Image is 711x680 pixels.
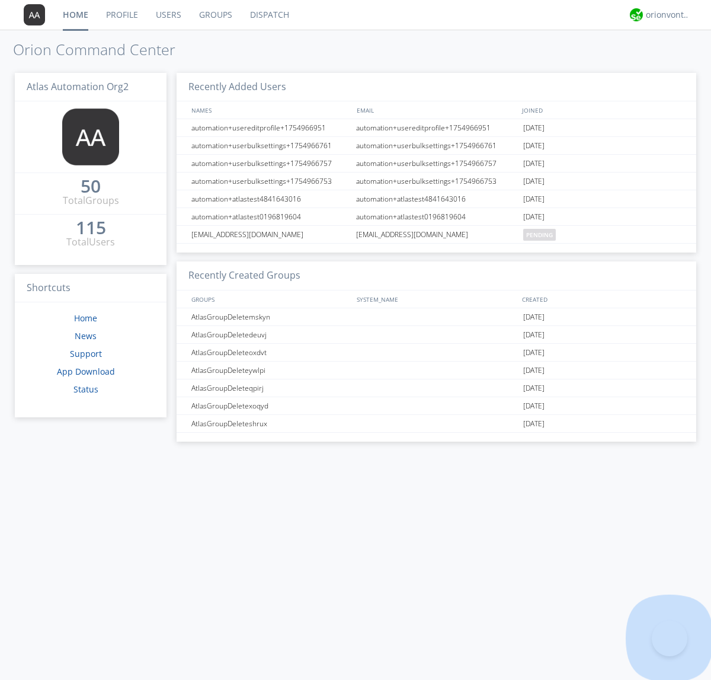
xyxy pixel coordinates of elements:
h3: Shortcuts [15,274,166,303]
div: Total Groups [63,194,119,207]
div: NAMES [188,101,351,119]
img: 373638.png [24,4,45,25]
a: automation+atlastest0196819604automation+atlastest0196819604[DATE] [177,208,696,226]
div: Total Users [66,235,115,249]
div: orionvontas+atlas+automation+org2 [646,9,690,21]
a: News [75,330,97,341]
h3: Recently Added Users [177,73,696,102]
a: AtlasGroupDeleteoxdvt[DATE] [177,344,696,362]
span: [DATE] [523,397,545,415]
div: [EMAIL_ADDRESS][DOMAIN_NAME] [353,226,520,243]
h3: Recently Created Groups [177,261,696,290]
div: automation+atlastest4841643016 [188,190,353,207]
div: automation+userbulksettings+1754966757 [188,155,353,172]
a: automation+atlastest4841643016automation+atlastest4841643016[DATE] [177,190,696,208]
div: automation+userbulksettings+1754966761 [353,137,520,154]
a: AtlasGroupDeleteywlpi[DATE] [177,362,696,379]
div: AtlasGroupDeleteqpirj [188,379,353,397]
span: [DATE] [523,119,545,137]
div: automation+atlastest0196819604 [188,208,353,225]
div: AtlasGroupDeletexoqyd [188,397,353,414]
a: AtlasGroupDeleteqpirj[DATE] [177,379,696,397]
a: Status [73,384,98,395]
a: App Download [57,366,115,377]
a: [EMAIL_ADDRESS][DOMAIN_NAME][EMAIL_ADDRESS][DOMAIN_NAME]pending [177,226,696,244]
span: [DATE] [523,326,545,344]
a: automation+usereditprofile+1754966951automation+usereditprofile+1754966951[DATE] [177,119,696,137]
a: automation+userbulksettings+1754966757automation+userbulksettings+1754966757[DATE] [177,155,696,173]
div: AtlasGroupDeletemskyn [188,308,353,325]
div: automation+usereditprofile+1754966951 [188,119,353,136]
div: automation+userbulksettings+1754966757 [353,155,520,172]
div: JOINED [519,101,685,119]
a: Home [74,312,97,324]
div: 50 [81,180,101,192]
div: AtlasGroupDeleteshrux [188,415,353,432]
img: 29d36aed6fa347d5a1537e7736e6aa13 [630,8,643,21]
div: automation+userbulksettings+1754966753 [188,173,353,190]
a: AtlasGroupDeletexoqyd[DATE] [177,397,696,415]
a: 50 [81,180,101,194]
span: Atlas Automation Org2 [27,80,129,93]
span: [DATE] [523,344,545,362]
a: 115 [76,222,106,235]
div: automation+atlastest0196819604 [353,208,520,225]
div: AtlasGroupDeleteoxdvt [188,344,353,361]
a: AtlasGroupDeletedeuvj[DATE] [177,326,696,344]
span: [DATE] [523,155,545,173]
a: Support [70,348,102,359]
span: [DATE] [523,173,545,190]
span: [DATE] [523,308,545,326]
div: automation+usereditprofile+1754966951 [353,119,520,136]
div: 115 [76,222,106,234]
span: [DATE] [523,190,545,208]
div: CREATED [519,290,685,308]
div: automation+userbulksettings+1754966761 [188,137,353,154]
div: GROUPS [188,290,351,308]
div: AtlasGroupDeleteywlpi [188,362,353,379]
span: [DATE] [523,362,545,379]
div: automation+userbulksettings+1754966753 [353,173,520,190]
a: AtlasGroupDeletemskyn[DATE] [177,308,696,326]
span: [DATE] [523,415,545,433]
a: automation+userbulksettings+1754966761automation+userbulksettings+1754966761[DATE] [177,137,696,155]
div: automation+atlastest4841643016 [353,190,520,207]
div: SYSTEM_NAME [354,290,519,308]
span: [DATE] [523,379,545,397]
a: automation+userbulksettings+1754966753automation+userbulksettings+1754966753[DATE] [177,173,696,190]
iframe: Toggle Customer Support [652,621,687,656]
span: [DATE] [523,137,545,155]
a: AtlasGroupDeleteshrux[DATE] [177,415,696,433]
div: EMAIL [354,101,519,119]
div: AtlasGroupDeletedeuvj [188,326,353,343]
div: [EMAIL_ADDRESS][DOMAIN_NAME] [188,226,353,243]
span: pending [523,229,556,241]
img: 373638.png [62,108,119,165]
span: [DATE] [523,208,545,226]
